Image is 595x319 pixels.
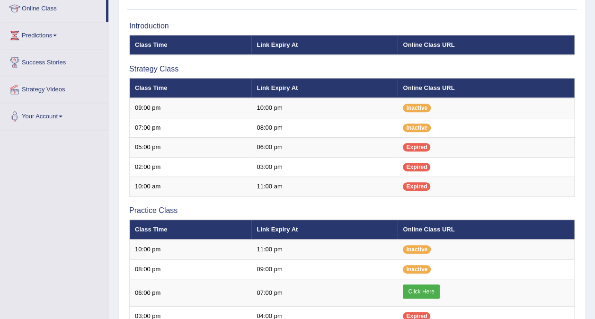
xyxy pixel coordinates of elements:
[129,65,575,73] h3: Strategy Class
[251,35,398,55] th: Link Expiry At
[251,279,398,307] td: 07:00 pm
[251,259,398,279] td: 09:00 pm
[129,22,575,30] h3: Introduction
[403,143,430,151] span: Expired
[403,124,431,132] span: Inactive
[0,103,108,127] a: Your Account
[251,98,398,118] td: 10:00 pm
[398,78,574,98] th: Online Class URL
[403,284,439,299] a: Click Here
[129,206,575,215] h3: Practice Class
[398,35,574,55] th: Online Class URL
[130,259,252,279] td: 08:00 pm
[251,177,398,197] td: 11:00 am
[130,35,252,55] th: Class Time
[403,163,430,171] span: Expired
[130,239,252,259] td: 10:00 pm
[403,182,430,191] span: Expired
[130,220,252,239] th: Class Time
[398,220,574,239] th: Online Class URL
[130,157,252,177] td: 02:00 pm
[130,98,252,118] td: 09:00 pm
[130,138,252,158] td: 05:00 pm
[251,118,398,138] td: 08:00 pm
[403,265,431,274] span: Inactive
[251,220,398,239] th: Link Expiry At
[130,177,252,197] td: 10:00 am
[403,104,431,112] span: Inactive
[130,118,252,138] td: 07:00 pm
[251,138,398,158] td: 06:00 pm
[0,76,108,100] a: Strategy Videos
[130,78,252,98] th: Class Time
[251,239,398,259] td: 11:00 pm
[251,78,398,98] th: Link Expiry At
[403,245,431,254] span: Inactive
[251,157,398,177] td: 03:00 pm
[0,22,108,46] a: Predictions
[0,49,108,73] a: Success Stories
[130,279,252,307] td: 06:00 pm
